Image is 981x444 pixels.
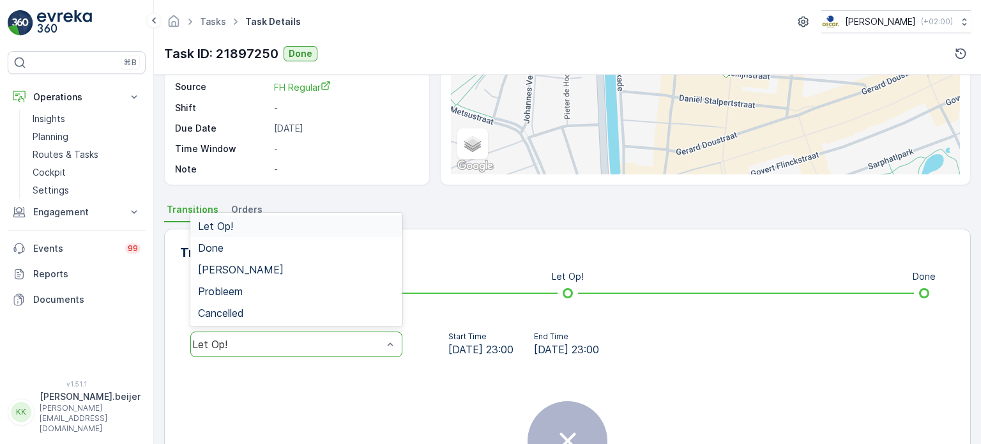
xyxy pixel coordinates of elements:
[124,57,137,68] p: ⌘B
[8,236,146,261] a: Events99
[175,122,269,135] p: Due Date
[552,270,584,283] p: Let Op!
[448,342,513,357] span: [DATE] 23:00
[11,402,31,422] div: KK
[27,146,146,164] a: Routes & Tasks
[8,199,146,225] button: Engagement
[821,15,840,29] img: basis-logo_rgb2x.png
[175,163,269,176] p: Note
[198,264,284,275] span: [PERSON_NAME]
[454,158,496,174] a: Open this area in Google Maps (opens a new window)
[27,110,146,128] a: Insights
[198,286,243,297] span: Probleem
[8,261,146,287] a: Reports
[243,15,303,28] span: Task Details
[33,166,66,179] p: Cockpit
[274,122,415,135] p: [DATE]
[8,10,33,36] img: logo
[167,203,218,216] span: Transitions
[167,19,181,30] a: Homepage
[821,10,971,33] button: [PERSON_NAME](+02:00)
[33,268,141,280] p: Reports
[128,243,138,254] p: 99
[37,10,92,36] img: logo_light-DOdMpM7g.png
[921,17,953,27] p: ( +02:00 )
[33,112,65,125] p: Insights
[274,163,415,176] p: -
[198,220,233,232] span: Let Op!
[33,184,69,197] p: Settings
[534,332,599,342] p: End Time
[33,242,118,255] p: Events
[284,46,317,61] button: Done
[175,80,269,94] p: Source
[198,307,244,319] span: Cancelled
[8,390,146,434] button: KK[PERSON_NAME].beijer[PERSON_NAME][EMAIL_ADDRESS][DOMAIN_NAME]
[33,293,141,306] p: Documents
[200,16,226,27] a: Tasks
[33,130,68,143] p: Planning
[40,390,141,403] p: [PERSON_NAME].beijer
[8,380,146,388] span: v 1.51.1
[198,242,224,254] span: Done
[175,102,269,114] p: Shift
[27,164,146,181] a: Cockpit
[289,47,312,60] p: Done
[33,206,120,218] p: Engagement
[33,91,120,103] p: Operations
[8,84,146,110] button: Operations
[274,142,415,155] p: -
[231,203,262,216] span: Orders
[192,339,383,350] div: Let Op!
[180,243,251,262] p: Transitions
[274,80,415,94] a: FH Regular
[845,15,916,28] p: [PERSON_NAME]
[27,128,146,146] a: Planning
[534,342,599,357] span: [DATE] 23:00
[8,287,146,312] a: Documents
[448,332,513,342] p: Start Time
[459,130,487,158] a: Layers
[175,142,269,155] p: Time Window
[40,403,141,434] p: [PERSON_NAME][EMAIL_ADDRESS][DOMAIN_NAME]
[454,158,496,174] img: Google
[33,148,98,161] p: Routes & Tasks
[27,181,146,199] a: Settings
[913,270,936,283] p: Done
[274,102,415,114] p: -
[274,82,331,93] span: FH Regular
[164,44,278,63] p: Task ID: 21897250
